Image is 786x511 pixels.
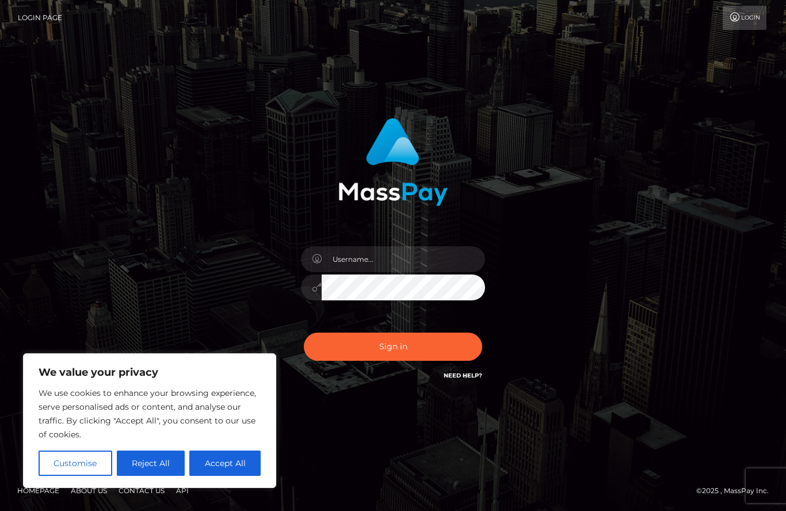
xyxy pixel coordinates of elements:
[723,6,766,30] a: Login
[114,482,169,499] a: Contact Us
[66,482,112,499] a: About Us
[696,485,777,497] div: © 2025 , MassPay Inc.
[171,482,193,499] a: API
[13,482,64,499] a: Homepage
[189,451,261,476] button: Accept All
[338,118,448,206] img: MassPay Login
[18,6,62,30] a: Login Page
[322,246,485,272] input: Username...
[117,451,185,476] button: Reject All
[304,333,482,361] button: Sign in
[39,386,261,441] p: We use cookies to enhance your browsing experience, serve personalised ads or content, and analys...
[23,353,276,488] div: We value your privacy
[39,365,261,379] p: We value your privacy
[39,451,112,476] button: Customise
[444,372,482,379] a: Need Help?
